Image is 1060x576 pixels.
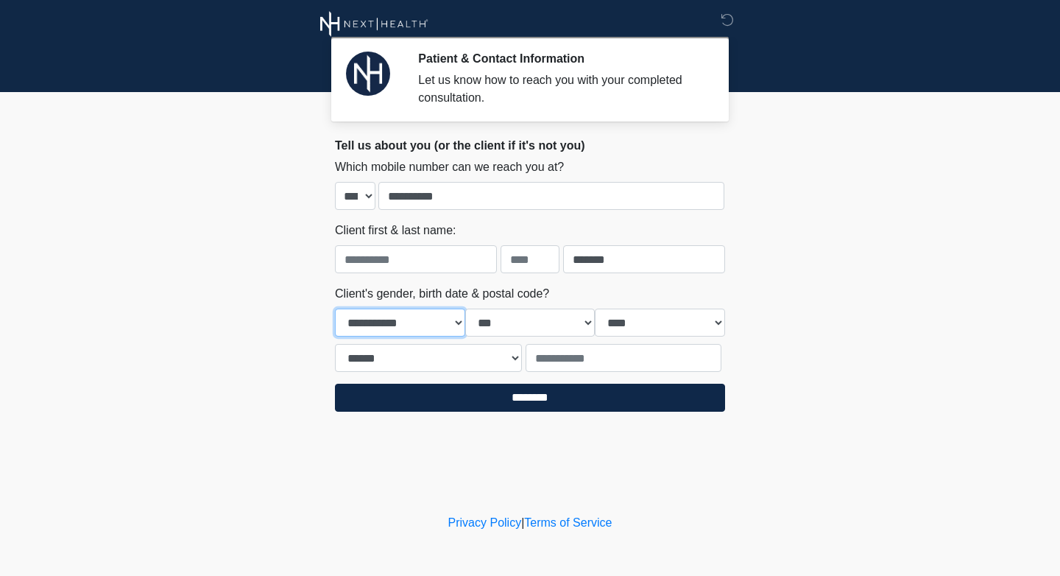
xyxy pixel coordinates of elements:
[346,52,390,96] img: Agent Avatar
[335,138,725,152] h2: Tell us about you (or the client if it's not you)
[335,222,456,239] label: Client first & last name:
[320,11,428,37] img: Next Health Wellness Logo
[448,516,522,529] a: Privacy Policy
[418,71,703,107] div: Let us know how to reach you with your completed consultation.
[335,158,564,176] label: Which mobile number can we reach you at?
[524,516,612,529] a: Terms of Service
[335,285,549,303] label: Client's gender, birth date & postal code?
[521,516,524,529] a: |
[418,52,703,66] h2: Patient & Contact Information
